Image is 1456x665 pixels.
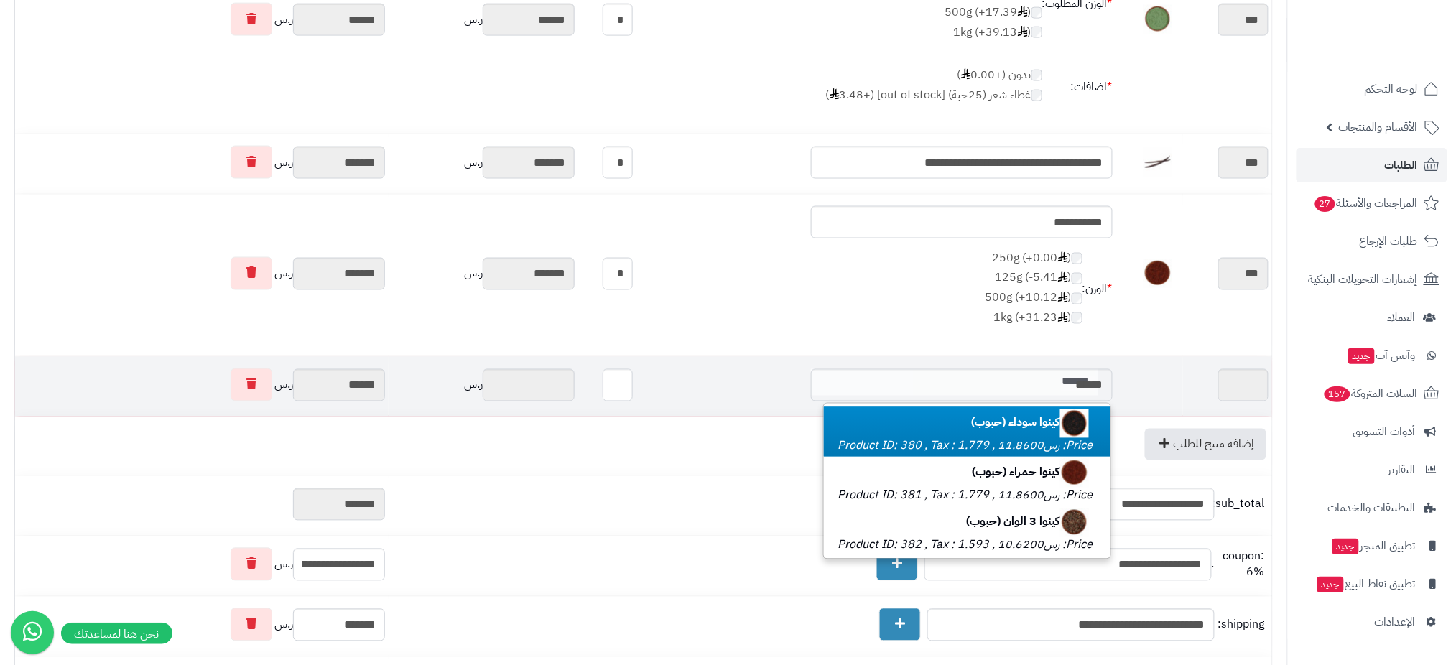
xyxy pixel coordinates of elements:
span: جديد [1317,577,1344,592]
span: طلبات الإرجاع [1360,231,1418,251]
span: التطبيقات والخدمات [1328,498,1416,518]
a: العملاء [1297,300,1447,335]
input: غطاء شعر (25حبة) [out of stock] (+3.48) [1031,90,1042,101]
input: 500g (+10.12) [1072,293,1082,304]
input: 125g (-5.41) [1072,273,1082,284]
img: 1677345275-Black%20Quinoa-40x40.jpg [1060,409,1089,438]
a: أدوات التسويق [1297,414,1447,449]
img: 1677345334-Red%20Quinoa-40x40.jpg [1060,459,1089,488]
a: تطبيق المتجرجديد [1297,529,1447,563]
small: Price: رس11.8600 , Product ID: 380 , Tax : 1.779 [838,437,1093,455]
div: ر.س [392,4,575,36]
div: ر.س [392,369,575,401]
a: وآتس آبجديد [1297,338,1447,373]
div: ر.س [19,608,385,641]
div: ر.س [19,146,385,179]
b: كينوا حمراء (حبوب) [973,464,1096,481]
span: المراجعات والأسئلة [1314,193,1418,213]
input: 1kg (+31.23) [1072,312,1082,324]
div: ر.س [19,257,385,290]
span: تطبيق نقاط البيع [1316,574,1416,594]
span: الطلبات [1385,155,1418,175]
span: جديد [1348,348,1375,364]
label: 500g (+10.12 ) [986,290,1082,307]
label: 1kg (+39.13 ) [826,24,1042,41]
a: الإعدادات [1297,605,1447,639]
label: 1kg (+31.23 ) [986,310,1082,327]
span: 157 [1325,386,1350,402]
div: ر.س [392,147,575,179]
span: أدوات التسويق [1353,422,1416,442]
a: السلات المتروكة157 [1297,376,1447,411]
span: الإعدادات [1375,612,1416,632]
b: كينوا 3 الوان (حبوب) [967,513,1096,531]
span: التقارير [1388,460,1416,480]
span: السلات المتروكة [1323,383,1418,404]
a: إضافة منتج للطلب [1145,429,1266,460]
label: 500g (+17.39 ) [826,4,1042,21]
span: إشعارات التحويلات البنكية [1309,269,1418,289]
label: بدون (+0.00 ) [826,67,1042,83]
span: sub_total: [1218,496,1265,513]
input: 500g (+17.39) [1031,7,1042,19]
td: الوزن: [1082,238,1113,341]
a: المراجعات والأسئلة27 [1297,186,1447,220]
span: coupon: 6% [1218,549,1265,582]
a: الطلبات [1297,148,1447,182]
a: التطبيقات والخدمات [1297,490,1447,525]
span: shipping: [1218,617,1265,633]
input: بدون (+0.00) [1031,70,1042,81]
input: 1kg (+39.13) [1031,27,1042,38]
a: طلبات الإرجاع [1297,224,1447,259]
span: 27 [1315,196,1335,212]
label: 250g (+0.00 ) [986,250,1082,266]
span: وآتس آب [1347,345,1416,366]
img: 1692953753-Java%20Vanilla-40x40.jpg [1144,148,1172,177]
div: ر.س [19,3,385,36]
a: تطبيق نقاط البيعجديد [1297,567,1447,601]
span: الأقسام والمنتجات [1339,117,1418,137]
label: غطاء شعر (25حبة) [out of stock] (+3.48 ) [826,87,1042,103]
div: ر.س [19,548,385,581]
span: تطبيق المتجر [1331,536,1416,556]
label: 125g (-5.41 ) [986,270,1082,287]
span: العملاء [1388,307,1416,327]
div: ر.س [19,368,385,401]
small: Price: رس11.8600 , Product ID: 381 , Tax : 1.779 [838,487,1093,504]
input: 250g (+0.00) [1072,253,1082,264]
a: التقارير [1297,452,1447,487]
div: ر.س [392,258,575,290]
img: 1690052262-Seder%20Leaves%20Powder%20Organic-40x40.jpg [1144,5,1172,34]
a: إشعارات التحويلات البنكية [1297,262,1447,297]
b: كينوا سوداء (حبوب) [972,414,1096,432]
div: . [392,548,1269,581]
td: اضافات: [1042,55,1113,118]
img: 1677345334-Red%20Quinoa-40x40.jpg [1144,259,1172,288]
small: Price: رس10.6200 , Product ID: 382 , Tax : 1.593 [838,536,1093,554]
a: لوحة التحكم [1297,72,1447,106]
span: جديد [1332,539,1359,554]
span: لوحة التحكم [1365,79,1418,99]
img: 1677345751-3%20Color%20Quinoa-40x40.jpg [1060,508,1089,537]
